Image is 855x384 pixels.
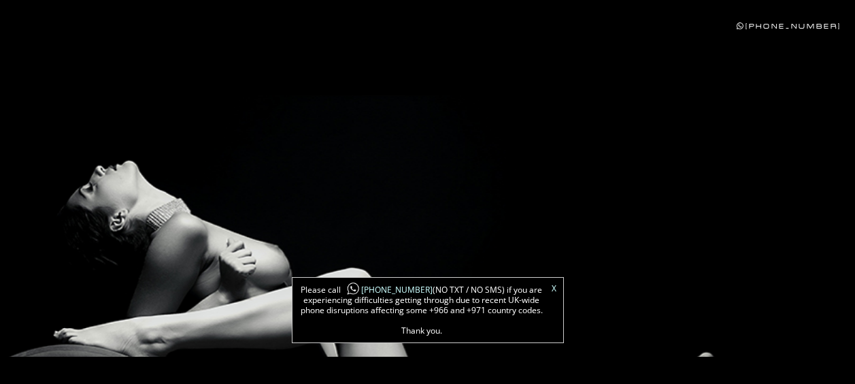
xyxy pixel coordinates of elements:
span: Please call (NO TXT / NO SMS) if you are experiencing difficulties getting through due to recent ... [299,285,544,336]
a: [PHONE_NUMBER] [736,8,841,17]
div: Local Time 12:05 AM [14,8,112,16]
a: [PHONE_NUMBER] [341,284,433,295]
a: X [552,285,556,293]
img: whatsapp-icon1.png [346,282,360,296]
a: [PHONE_NUMBER] [737,22,841,31]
